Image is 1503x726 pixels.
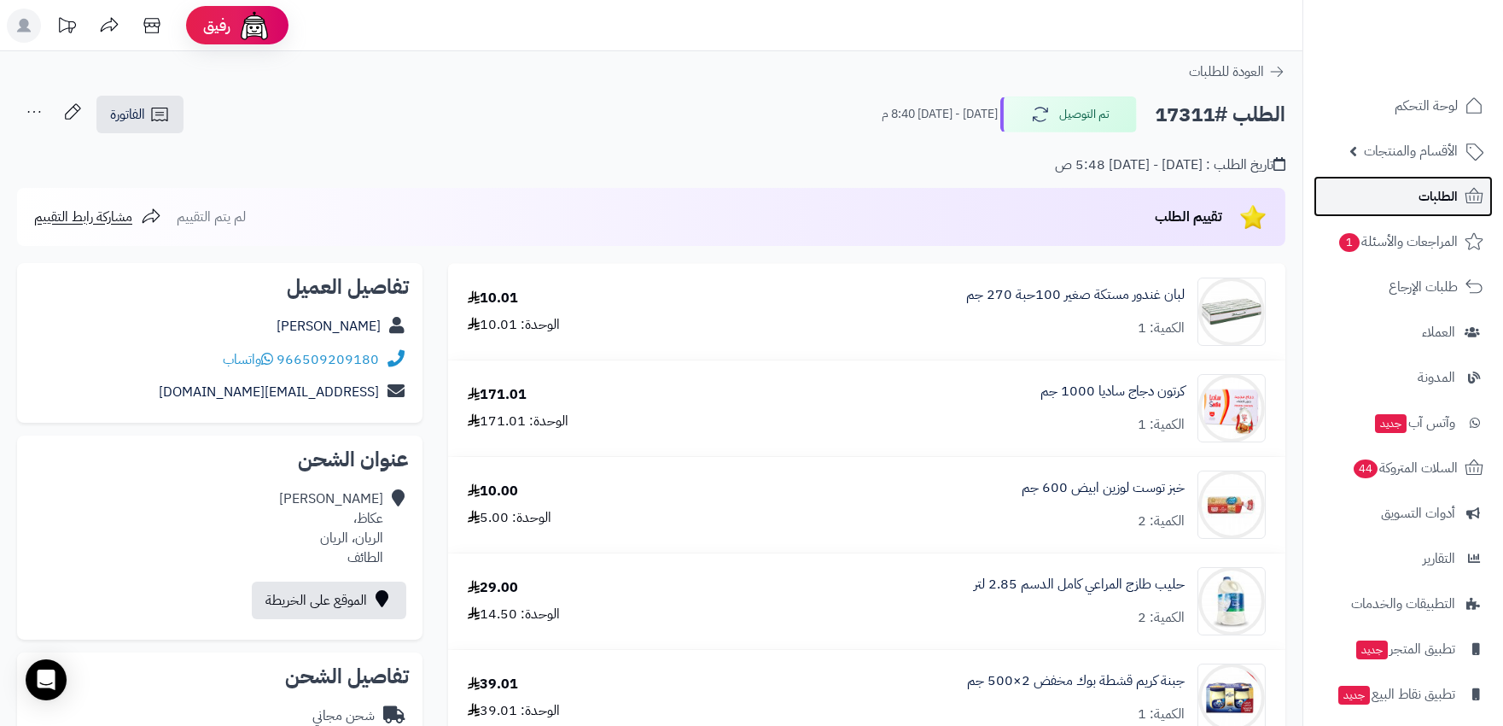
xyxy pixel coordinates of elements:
div: 29.00 [468,578,518,598]
span: تقييم الطلب [1155,207,1222,227]
div: شحن مجاني [312,706,375,726]
div: الوحدة: 171.01 [468,412,568,431]
div: تاريخ الطلب : [DATE] - [DATE] 5:48 ص [1055,155,1285,175]
a: وآتس آبجديد [1314,402,1493,443]
a: حليب طازج المراعي كامل الدسم 2.85 لتر [974,575,1185,594]
a: تطبيق نقاط البيعجديد [1314,674,1493,715]
span: وآتس آب [1373,411,1455,435]
span: العودة للطلبات [1189,61,1264,82]
a: العملاء [1314,312,1493,353]
span: 44 [1354,460,1378,478]
span: تطبيق نقاط البيع [1337,682,1455,706]
a: جبنة كريم قشطة بوك مخفض 2×500 جم [967,671,1185,691]
a: الفاتورة [96,96,184,133]
small: [DATE] - [DATE] 8:40 م [882,106,998,123]
a: تحديثات المنصة [45,9,88,47]
span: مشاركة رابط التقييم [34,207,132,227]
img: ai-face.png [237,9,271,43]
a: طلبات الإرجاع [1314,266,1493,307]
div: الوحدة: 39.01 [468,701,560,721]
h2: الطلب #17311 [1155,97,1285,132]
span: المراجعات والأسئلة [1337,230,1458,254]
a: الطلبات [1314,176,1493,217]
span: التطبيقات والخدمات [1351,592,1455,616]
button: تم التوصيل [1000,97,1137,132]
a: مشاركة رابط التقييم [34,207,161,227]
div: الكمية: 1 [1138,705,1185,724]
span: جديد [1375,414,1407,433]
span: الفاتورة [110,104,145,125]
span: لوحة التحكم [1395,94,1458,118]
a: أدوات التسويق [1314,493,1493,534]
h2: تفاصيل الشحن [31,666,409,687]
span: السلات المتروكة [1352,456,1458,480]
span: العملاء [1422,320,1455,344]
div: الوحدة: 14.50 [468,605,560,624]
img: 12098bb14236aa663b51cc43fe6099d0b61b-90x90.jpg [1198,374,1265,442]
a: المراجعات والأسئلة1 [1314,221,1493,262]
a: [EMAIL_ADDRESS][DOMAIN_NAME] [159,382,379,402]
a: تطبيق المتجرجديد [1314,629,1493,670]
a: الموقع على الخريطة [252,582,406,619]
span: المدونة [1418,366,1455,389]
div: الوحدة: 5.00 [468,508,551,528]
span: تطبيق المتجر [1354,637,1455,661]
div: [PERSON_NAME] عكاظ، الريان، الريان الطائف [279,489,383,567]
a: المدونة [1314,357,1493,398]
div: 171.01 [468,385,527,405]
h2: عنوان الشحن [31,449,409,470]
img: 1664631413-8ba98025-ed0b-4607-97a9-9f2adb2e6b65.__CR0,0,600,600_PT0_SX300_V1___-90x90.jpg [1198,278,1265,346]
span: جديد [1338,686,1370,705]
div: الكمية: 1 [1138,415,1185,435]
div: 10.00 [468,482,518,501]
a: لوحة التحكم [1314,85,1493,126]
a: التقارير [1314,538,1493,579]
a: واتساب [223,349,273,370]
span: التقارير [1423,547,1455,571]
h2: تفاصيل العميل [31,277,409,297]
span: طلبات الإرجاع [1389,275,1458,299]
div: الكمية: 1 [1138,319,1185,338]
div: الكمية: 2 [1138,608,1185,628]
div: الوحدة: 10.01 [468,315,560,335]
a: لبان غندور مستكة صغير 100حبة 270 جم [966,285,1185,305]
a: العودة للطلبات [1189,61,1285,82]
a: 966509209180 [277,349,379,370]
div: الكمية: 2 [1138,512,1185,531]
div: Open Intercom Messenger [26,659,67,700]
span: الطلبات [1419,184,1458,208]
span: لم يتم التقييم [177,207,246,227]
a: [PERSON_NAME] [277,316,381,337]
div: 39.01 [468,675,518,694]
span: الأقسام والمنتجات [1364,139,1458,163]
span: جديد [1356,641,1388,659]
div: 10.01 [468,289,518,308]
span: 1 [1339,233,1360,252]
a: كرتون دجاج ساديا 1000 جم [1040,382,1185,401]
img: 231687683956884d204b15f120a616788953-90x90.jpg [1198,567,1265,635]
img: 1346161d17c4fed3312b52129efa6e1b84aa-90x90.jpg [1198,471,1265,539]
a: السلات المتروكة44 [1314,448,1493,489]
span: أدوات التسويق [1381,501,1455,525]
a: التطبيقات والخدمات [1314,583,1493,624]
a: خبز توست لوزين ابيض 600 جم [1022,478,1185,498]
span: رفيق [203,15,230,36]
